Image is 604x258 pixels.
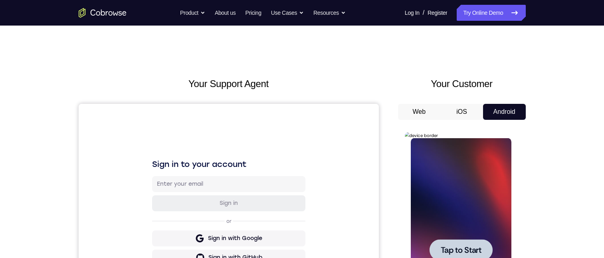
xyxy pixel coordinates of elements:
[73,165,227,181] button: Sign in with Intercom
[483,104,526,120] button: Android
[457,5,525,21] a: Try Online Demo
[245,5,261,21] a: Pricing
[398,77,526,91] h2: Your Customer
[79,8,127,18] a: Go to the home page
[127,169,187,177] div: Sign in with Intercom
[398,104,441,120] button: Web
[129,131,184,139] div: Sign in with Google
[440,104,483,120] button: iOS
[127,188,186,196] div: Sign in with Zendesk
[73,127,227,143] button: Sign in with Google
[73,146,227,162] button: Sign in with GitHub
[73,206,227,213] p: Don't have an account?
[130,150,184,158] div: Sign in with GitHub
[405,5,420,21] a: Log In
[79,77,379,91] h2: Your Support Agent
[180,5,205,21] button: Product
[73,184,227,200] button: Sign in with Zendesk
[215,5,236,21] a: About us
[313,5,346,21] button: Resources
[271,5,304,21] button: Use Cases
[428,5,447,21] a: Register
[36,114,77,122] span: Tap to Start
[25,107,88,128] button: Tap to Start
[135,207,192,212] a: Create a new account
[146,114,154,121] p: or
[423,8,424,18] span: /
